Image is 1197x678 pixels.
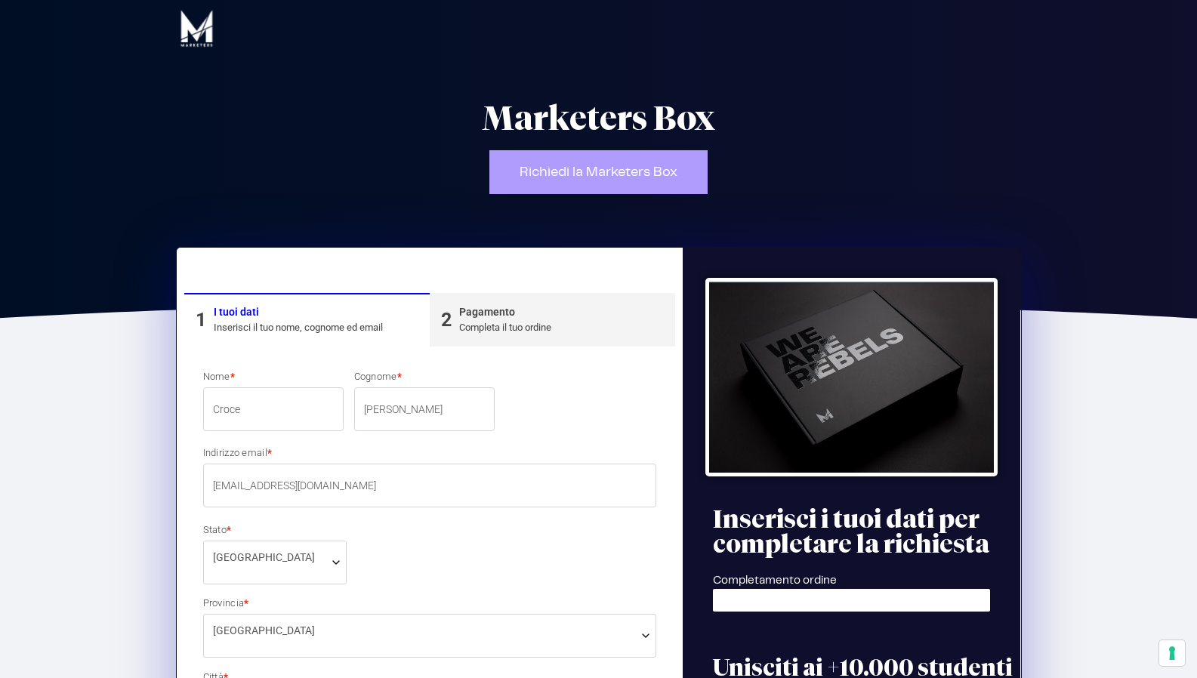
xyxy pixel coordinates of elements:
label: Stato [203,525,347,535]
h2: Inserisci i tuoi dati per completare la richiesta [713,507,1013,556]
div: Completa il tuo ordine [459,320,551,335]
div: 1 [196,306,206,334]
div: 2 [441,306,452,334]
label: Indirizzo email [203,448,657,458]
span: 80% [724,589,751,612]
span: Provincia [203,614,657,658]
a: Richiedi la Marketers Box [489,150,708,194]
span: Firenze [213,623,647,639]
div: I tuoi dati [214,304,383,320]
a: 1I tuoi datiInserisci il tuo nome, cognome ed email [184,293,430,347]
label: Nome [203,371,344,381]
label: Provincia [203,598,657,608]
span: Completamento ordine [713,575,837,586]
button: Le tue preferenze relative al consenso per le tecnologie di tracciamento [1159,640,1185,666]
h2: Marketers Box [327,102,871,135]
a: 2PagamentoCompleta il tuo ordine [430,293,675,347]
label: Cognome [354,371,495,381]
div: Pagamento [459,304,551,320]
span: Richiedi la Marketers Box [520,165,677,179]
span: Italia [213,550,338,566]
div: Inserisci il tuo nome, cognome ed email [214,320,383,335]
span: Stato [203,541,347,584]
